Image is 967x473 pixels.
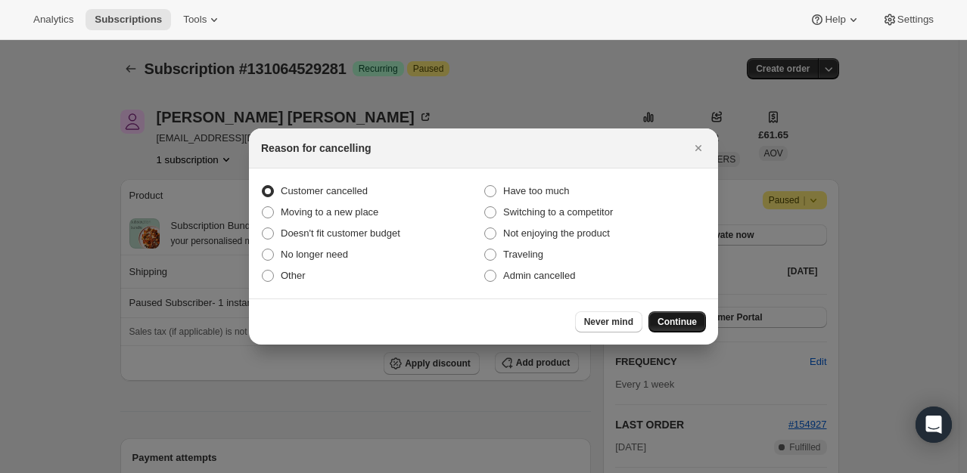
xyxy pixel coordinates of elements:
[825,14,845,26] span: Help
[281,206,378,218] span: Moving to a new place
[873,9,943,30] button: Settings
[24,9,82,30] button: Analytics
[33,14,73,26] span: Analytics
[174,9,231,30] button: Tools
[86,9,171,30] button: Subscriptions
[688,138,709,159] button: Close
[648,311,706,332] button: Continue
[95,14,162,26] span: Subscriptions
[281,185,368,196] span: Customer cancelled
[503,249,543,260] span: Traveling
[575,311,642,332] button: Never mind
[281,270,306,281] span: Other
[801,9,869,30] button: Help
[916,407,952,443] div: Open Intercom Messenger
[281,249,348,260] span: No longer need
[261,141,371,156] h2: Reason for cancelling
[897,14,934,26] span: Settings
[503,270,575,281] span: Admin cancelled
[183,14,207,26] span: Tools
[658,316,697,328] span: Continue
[281,227,400,239] span: Doesn't fit customer budget
[584,316,633,328] span: Never mind
[503,185,569,196] span: Have too much
[503,227,610,239] span: Not enjoying the product
[503,206,613,218] span: Switching to a competitor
